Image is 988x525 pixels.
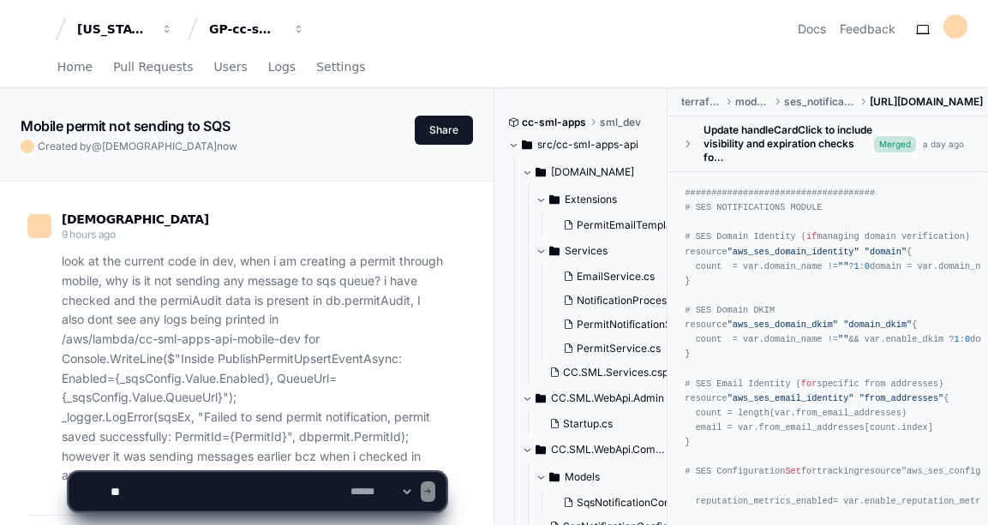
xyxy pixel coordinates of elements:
span: modules [735,95,770,109]
button: Feedback [840,21,895,38]
span: src/cc-sml-apps-api [537,138,638,152]
button: Services [536,237,683,265]
span: 9 hours ago [62,228,116,241]
span: sml_dev [600,116,641,129]
a: Users [214,48,248,87]
span: "aws_ses_domain_identity" [728,247,859,257]
span: Logs [268,62,296,72]
a: Settings [316,48,365,87]
div: Update handleCardClick to include visibility and expiration checks fo… [704,123,874,164]
button: Extensions [536,186,683,213]
a: Docs [798,21,826,38]
span: "" [838,261,848,271]
span: CC.SML.WebApi.Admin [551,391,664,405]
span: Pull Requests [113,62,193,72]
button: EmailService.cs [556,265,686,289]
span: "" [838,334,848,344]
button: Share [415,116,473,145]
svg: Directory [536,388,546,409]
button: [DOMAIN_NAME] [522,158,669,186]
button: PermitNotificationService.cs [556,313,686,337]
span: "aws_ses_domain_dkim" [728,319,838,330]
span: "aws_ses_email_identity" [728,393,854,403]
span: Merged [874,136,916,152]
a: Logs [268,48,296,87]
div: a day ago [923,138,964,151]
span: NotificationProcessingService.cs [577,294,738,307]
button: PermitEmailTemplateExtensions.cs [556,213,686,237]
a: Pull Requests [113,48,193,87]
span: [URL][DOMAIN_NAME] [870,95,983,109]
span: 0 [965,334,970,344]
span: Home [57,62,93,72]
button: Startup.cs [542,412,659,436]
span: 1 [955,334,960,344]
span: "domain" [865,247,907,257]
span: terraform [681,95,722,109]
button: [US_STATE] Pacific [70,14,180,45]
span: Settings [316,62,365,72]
span: Extensions [565,193,617,206]
span: CC.SML.Services.csproj [563,366,681,379]
button: PermitService.cs [556,337,686,361]
span: [DEMOGRAPHIC_DATA] [102,140,217,152]
button: CC.SML.Services.csproj [542,361,673,385]
button: CC.SML.WebApi.Admin [522,385,669,412]
svg: Directory [549,189,560,210]
p: look at the current code in dev, when i am creating a permit through mobile, why is it not sendin... [62,252,446,486]
svg: Directory [536,439,546,460]
span: for [801,379,817,389]
span: if [806,231,817,242]
span: PermitService.cs [577,342,661,355]
span: now [217,140,237,152]
span: [DEMOGRAPHIC_DATA] [62,212,209,226]
svg: Directory [522,134,532,155]
span: cc-sml-apps [522,116,586,129]
div: GP-cc-sml-apps [209,21,283,38]
span: EmailService.cs [577,270,655,283]
span: @ [92,140,102,152]
span: Startup.cs [563,417,613,431]
span: Users [214,62,248,72]
button: CC.SML.WebApi.Common [522,436,669,463]
span: PermitEmailTemplateExtensions.cs [577,218,747,232]
span: PermitNotificationService.cs [577,318,716,331]
app-text-character-animate: Mobile permit not sending to SQS [21,117,230,134]
span: Created by [38,140,237,153]
svg: Directory [536,162,546,182]
button: src/cc-sml-apps-api [508,131,656,158]
span: "from_addresses" [859,393,944,403]
span: 1 [853,261,859,271]
a: Home [57,48,93,87]
span: ses_notifications [784,95,856,109]
span: Services [565,244,608,258]
button: GP-cc-sml-apps [202,14,312,45]
button: NotificationProcessingService.cs [556,289,686,313]
div: [US_STATE] Pacific [77,21,151,38]
svg: Directory [549,241,560,261]
span: 0 [865,261,870,271]
span: [DOMAIN_NAME] [551,165,634,179]
span: "domain_dkim" [843,319,912,330]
